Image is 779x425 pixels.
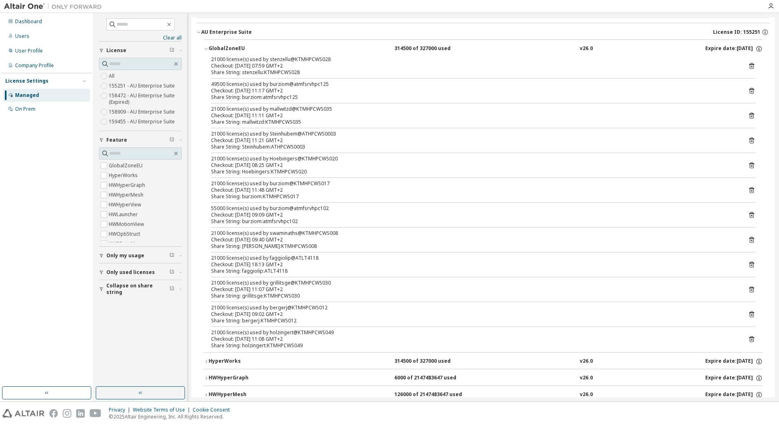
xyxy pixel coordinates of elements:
[209,358,282,365] div: HyperWorks
[394,358,468,365] div: 314500 of 327000 used
[169,269,174,276] span: Clear filter
[109,71,116,81] label: All
[211,205,736,212] div: 55000 license(s) used by burziom@atmfsrvhpc102
[204,369,763,387] button: HWHyperGraph6000 of 2147483647 usedv26.0Expire date:[DATE]
[211,336,736,342] div: Checkout: [DATE] 11:08 GMT+2
[99,280,182,298] button: Collapse on share string
[211,56,736,63] div: 21000 license(s) used by stenzellu@KTMHPCWS028
[211,280,736,286] div: 21000 license(s) used by grillitsge@KTMHPCWS030
[211,255,736,261] div: 21000 license(s) used by faggiolip@ATLT4118
[15,92,39,99] div: Managed
[99,263,182,281] button: Only used licenses
[211,156,736,162] div: 21000 license(s) used by Hoebingers@KTMHPCWS020
[109,107,176,117] label: 158909 - AU Enterprise Suite
[109,180,147,190] label: HWHyperGraph
[204,386,763,404] button: HWHyperMesh126000 of 2147483647 usedv26.0Expire date:[DATE]
[109,161,144,171] label: GlobalZoneEU
[580,45,593,53] div: v26.0
[211,286,736,293] div: Checkout: [DATE] 11:07 GMT+2
[109,219,145,229] label: HWMotionView
[705,45,763,53] div: Expire date: [DATE]
[15,33,29,39] div: Users
[211,268,736,274] div: Share String: faggiolip:ATLT4118
[211,237,736,243] div: Checkout: [DATE] 09:40 GMT+2
[705,358,763,365] div: Expire date: [DATE]
[76,409,85,418] img: linkedin.svg
[209,391,282,399] div: HWHyperMesh
[211,94,736,101] div: Share String: burziom:atmfsrvhpc125
[4,2,106,11] img: Altair One
[99,247,182,265] button: Only my usage
[196,23,770,41] button: AU Enterprise SuiteLicense ID: 155251
[99,131,182,149] button: Feature
[211,180,736,187] div: 21000 license(s) used by burziom@KTMHPCWS017
[99,42,182,59] button: License
[109,413,235,420] p: © 2025 Altair Engineering, Inc. All Rights Reserved.
[705,375,763,382] div: Expire date: [DATE]
[109,239,153,249] label: HWPDataManager
[211,63,736,69] div: Checkout: [DATE] 07:59 GMT+2
[211,88,736,94] div: Checkout: [DATE] 11:17 GMT+2
[15,48,43,54] div: User Profile
[209,45,282,53] div: GlobalZoneEU
[15,62,54,69] div: Company Profile
[211,342,736,349] div: Share String: holzingert:KTMHPCWS049
[133,407,193,413] div: Website Terms of Use
[580,375,593,382] div: v26.0
[106,252,144,259] span: Only my usage
[211,218,736,225] div: Share String: burziom:atmfsrvhpc102
[109,407,133,413] div: Privacy
[211,162,736,169] div: Checkout: [DATE] 08:25 GMT+2
[204,353,763,370] button: HyperWorks314500 of 327000 usedv26.0Expire date:[DATE]
[193,407,235,413] div: Cookie Consent
[211,69,736,76] div: Share String: stenzellu:KTMHPCWS028
[201,29,252,35] div: AU Enterprise Suite
[211,230,736,237] div: 21000 license(s) used by swaminaths@KTMHPCWS008
[15,18,42,25] div: Dashboard
[99,35,182,41] a: Clear all
[5,78,48,84] div: License Settings
[580,358,593,365] div: v26.0
[211,144,736,150] div: Share String: Steinhubem:ATHPCWS0003
[211,169,736,175] div: Share String: Hoebingers:KTMHPCWS020
[169,286,174,292] span: Clear filter
[211,261,736,268] div: Checkout: [DATE] 18:13 GMT+2
[109,190,145,200] label: HWHyperMesh
[211,243,736,250] div: Share String: [PERSON_NAME]:KTMHPCWS008
[106,283,169,296] span: Collapse on share string
[211,106,736,112] div: 21000 license(s) used by mallwitzd@KTMHPCWS035
[394,375,468,382] div: 6000 of 2147483647 used
[109,210,139,219] label: HWLauncher
[109,171,139,180] label: HyperWorks
[204,40,763,58] button: GlobalZoneEU314500 of 327000 usedv26.0Expire date:[DATE]
[109,117,176,127] label: 159455 - AU Enterprise Suite
[90,409,101,418] img: youtube.svg
[211,137,736,144] div: Checkout: [DATE] 11:21 GMT+2
[169,47,174,54] span: Clear filter
[713,29,760,35] span: License ID: 155251
[705,391,763,399] div: Expire date: [DATE]
[211,81,736,88] div: 49500 license(s) used by burziom@atmfsrvhpc125
[580,391,593,399] div: v26.0
[211,318,736,324] div: Share String: bergerj:KTMHPCWS012
[109,200,143,210] label: HWHyperView
[169,252,174,259] span: Clear filter
[394,391,468,399] div: 126000 of 2147483647 used
[109,91,182,107] label: 158472 - AU Enterprise Suite (Expired)
[211,305,736,311] div: 21000 license(s) used by bergerj@KTMHPCWS012
[211,293,736,299] div: Share String: grillitsge:KTMHPCWS030
[63,409,71,418] img: instagram.svg
[394,45,468,53] div: 314500 of 327000 used
[211,311,736,318] div: Checkout: [DATE] 09:02 GMT+2
[211,187,736,193] div: Checkout: [DATE] 11:48 GMT+2
[2,409,44,418] img: altair_logo.svg
[211,329,736,336] div: 21000 license(s) used by holzingert@KTMHPCWS049
[109,229,142,239] label: HWOptiStruct
[49,409,58,418] img: facebook.svg
[106,269,155,276] span: Only used licenses
[211,131,736,137] div: 21000 license(s) used by Steinhubem@ATHPCWS0003
[106,137,127,143] span: Feature
[209,375,282,382] div: HWHyperGraph
[211,193,736,200] div: Share String: burziom:KTMHPCWS017
[15,106,35,112] div: On Prem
